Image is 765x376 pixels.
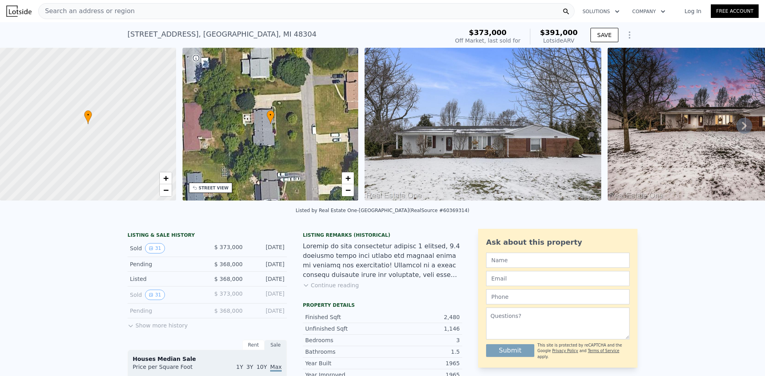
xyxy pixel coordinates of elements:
[267,110,275,124] div: •
[296,208,469,213] div: Listed by Real Estate One-[GEOGRAPHIC_DATA] (RealSource #60369314)
[214,290,243,297] span: $ 373,000
[486,237,630,248] div: Ask about this property
[552,349,578,353] a: Privacy Policy
[249,260,284,268] div: [DATE]
[133,363,207,376] div: Price per Square Foot
[626,4,672,19] button: Company
[382,325,460,333] div: 1,146
[214,276,243,282] span: $ 368,000
[469,28,507,37] span: $373,000
[265,340,287,350] div: Sale
[127,232,287,240] div: LISTING & SALE HISTORY
[486,344,534,357] button: Submit
[39,6,135,16] span: Search an address or region
[145,290,165,300] button: View historical data
[382,313,460,321] div: 2,480
[267,111,275,119] span: •
[84,110,92,124] div: •
[303,242,462,280] div: Loremip do sita consectetur adipisc 1 elitsed, 9.4 doeiusmo tempo inci utlabo etd magnaal enima m...
[303,281,359,289] button: Continue reading
[675,7,711,15] a: Log In
[486,271,630,286] input: Email
[6,6,31,17] img: Lotside
[199,185,229,191] div: STREET VIEW
[249,275,284,283] div: [DATE]
[382,359,460,367] div: 1965
[270,364,282,372] span: Max
[242,340,265,350] div: Rent
[303,232,462,238] div: Listing Remarks (Historical)
[540,28,578,37] span: $391,000
[163,185,168,195] span: −
[588,349,619,353] a: Terms of Service
[160,172,172,184] a: Zoom in
[342,184,354,196] a: Zoom out
[382,336,460,344] div: 3
[130,260,201,268] div: Pending
[711,4,759,18] a: Free Account
[455,37,520,45] div: Off Market, last sold for
[342,172,354,184] a: Zoom in
[537,343,630,360] div: This site is protected by reCAPTCHA and the Google and apply.
[249,307,284,315] div: [DATE]
[382,348,460,356] div: 1.5
[345,185,351,195] span: −
[305,359,382,367] div: Year Built
[576,4,626,19] button: Solutions
[214,244,243,250] span: $ 373,000
[130,275,201,283] div: Listed
[257,364,267,370] span: 10Y
[365,48,601,201] img: Sale: 144246443 Parcel: 58696423
[303,302,462,308] div: Property details
[145,243,165,253] button: View historical data
[163,173,168,183] span: +
[622,27,637,43] button: Show Options
[590,28,618,42] button: SAVE
[486,289,630,304] input: Phone
[160,184,172,196] a: Zoom out
[127,29,316,40] div: [STREET_ADDRESS] , [GEOGRAPHIC_DATA] , MI 48304
[540,37,578,45] div: Lotside ARV
[246,364,253,370] span: 3Y
[214,308,243,314] span: $ 368,000
[130,243,201,253] div: Sold
[130,307,201,315] div: Pending
[305,325,382,333] div: Unfinished Sqft
[486,253,630,268] input: Name
[249,243,284,253] div: [DATE]
[305,348,382,356] div: Bathrooms
[305,336,382,344] div: Bedrooms
[214,261,243,267] span: $ 368,000
[236,364,243,370] span: 1Y
[133,355,282,363] div: Houses Median Sale
[127,318,188,329] button: Show more history
[84,111,92,119] span: •
[130,290,201,300] div: Sold
[249,290,284,300] div: [DATE]
[345,173,351,183] span: +
[305,313,382,321] div: Finished Sqft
